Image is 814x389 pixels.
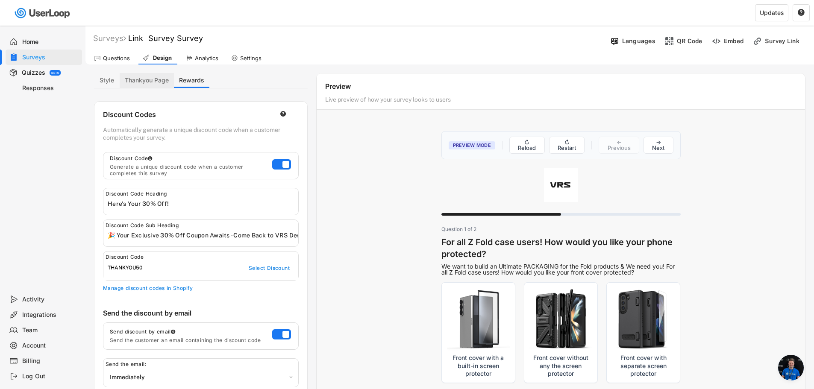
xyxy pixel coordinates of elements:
div: Languages [622,37,655,45]
button: ↻ Restart [549,137,585,154]
text:  [280,111,286,117]
div: Surveys [93,33,126,43]
div: Open chat [778,355,804,380]
img: ShopcodesMajor.svg [665,37,674,46]
span: Front cover with separate screen protector [612,354,675,377]
button:  [279,111,287,117]
span: Front cover without any the screen protector [529,354,592,377]
div: Responses [22,84,79,92]
img: EmbedMinor.svg [712,37,721,46]
div: Manage discount codes in Shopify [103,285,299,292]
button: ↻ Reload [509,137,545,154]
div: Discount Code [110,155,264,162]
div: Generate a unique discount code when a customer completes this survey [110,164,264,177]
div: Send the email: [106,361,229,368]
div: Updates [760,10,784,16]
div: Home [22,38,79,46]
div: Select Discount [249,265,290,272]
img: userloop-logo-01.svg [13,4,73,22]
div: Team [22,326,79,334]
div: Send discount by email [110,328,264,335]
font: Link Survey Survey [128,34,203,43]
div: Analytics [195,55,218,62]
div: Log Out [22,372,79,380]
div: THANKYOU50 [108,265,232,272]
div: Discount Code [106,254,229,260]
div: Billing [22,357,79,365]
div: Automatically generate a unique discount code when a customer completes your survey. [103,126,299,141]
div: Send the customer an email containing the discount code [110,337,264,344]
div: Live preview of how your survey looks to users [325,96,716,107]
button: Rewards [174,73,209,88]
div: Questions [103,55,130,62]
div: BETA [51,71,59,74]
div: We want to build an Ultimate PACKAGING for the Fold products & We need you! For all Z Fold case u... [441,263,681,275]
button: Thankyou Page [120,73,174,88]
div: Preview [325,82,796,94]
div: Question 1 of 2 [441,226,681,233]
div: Activity [22,295,79,304]
div: Surveys [22,53,79,61]
button: ← Previous [599,137,639,154]
div: Design [152,54,173,61]
text:  [798,9,805,16]
span: Preview Mode [449,141,496,149]
div: Account [22,342,79,350]
div: Quizzes [22,69,45,77]
img: Language%20Icon.svg [610,37,619,46]
button: Style [94,73,120,88]
h3: For all Z Fold case users! How would you like your phone protected? [441,236,681,260]
div: Discount Code Heading [106,190,229,197]
div: Settings [240,55,262,62]
div: Send the discount by email [103,309,299,320]
div: Integrations [22,311,79,319]
span: Front cover with a built-in screen protector [447,354,510,377]
img: Survey Logo [544,168,578,202]
div: QR Code [677,37,702,45]
div: Discount Codes [103,110,271,122]
button:  [797,9,805,17]
img: LinkMinor.svg [753,37,762,46]
div: Embed [724,37,743,45]
div: Survey Link [765,37,808,45]
div: Discount Code Sub Heading [106,222,229,229]
button: → Next [644,137,673,154]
